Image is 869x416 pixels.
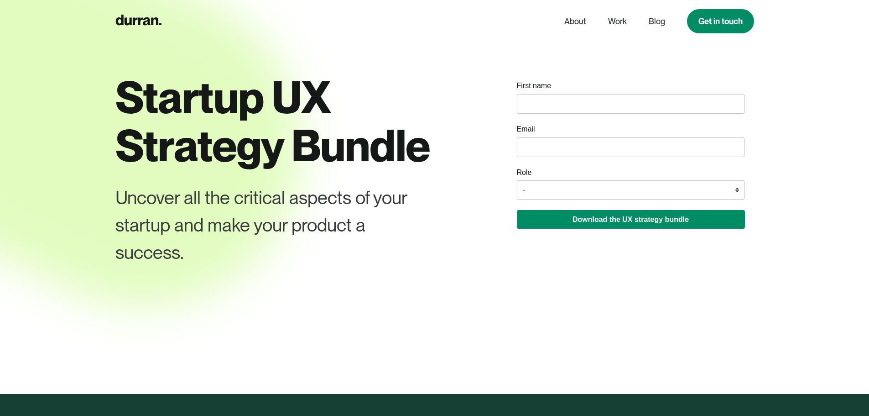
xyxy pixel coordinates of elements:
[517,94,745,114] input: name
[517,81,552,91] label: First name
[115,73,453,169] h1: Startup UX Strategy Bundle
[649,13,665,30] a: Blog
[517,137,745,157] input: email
[115,12,161,30] a: home
[687,9,754,33] a: Get in touch
[517,124,535,134] label: Email
[517,210,745,229] button: Download the UX strategy bundle
[517,168,532,178] label: Role
[564,13,586,30] a: About
[517,180,745,200] select: role
[115,184,419,266] div: Uncover all the critical aspects of your startup and make your product a success.
[608,13,627,30] a: Work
